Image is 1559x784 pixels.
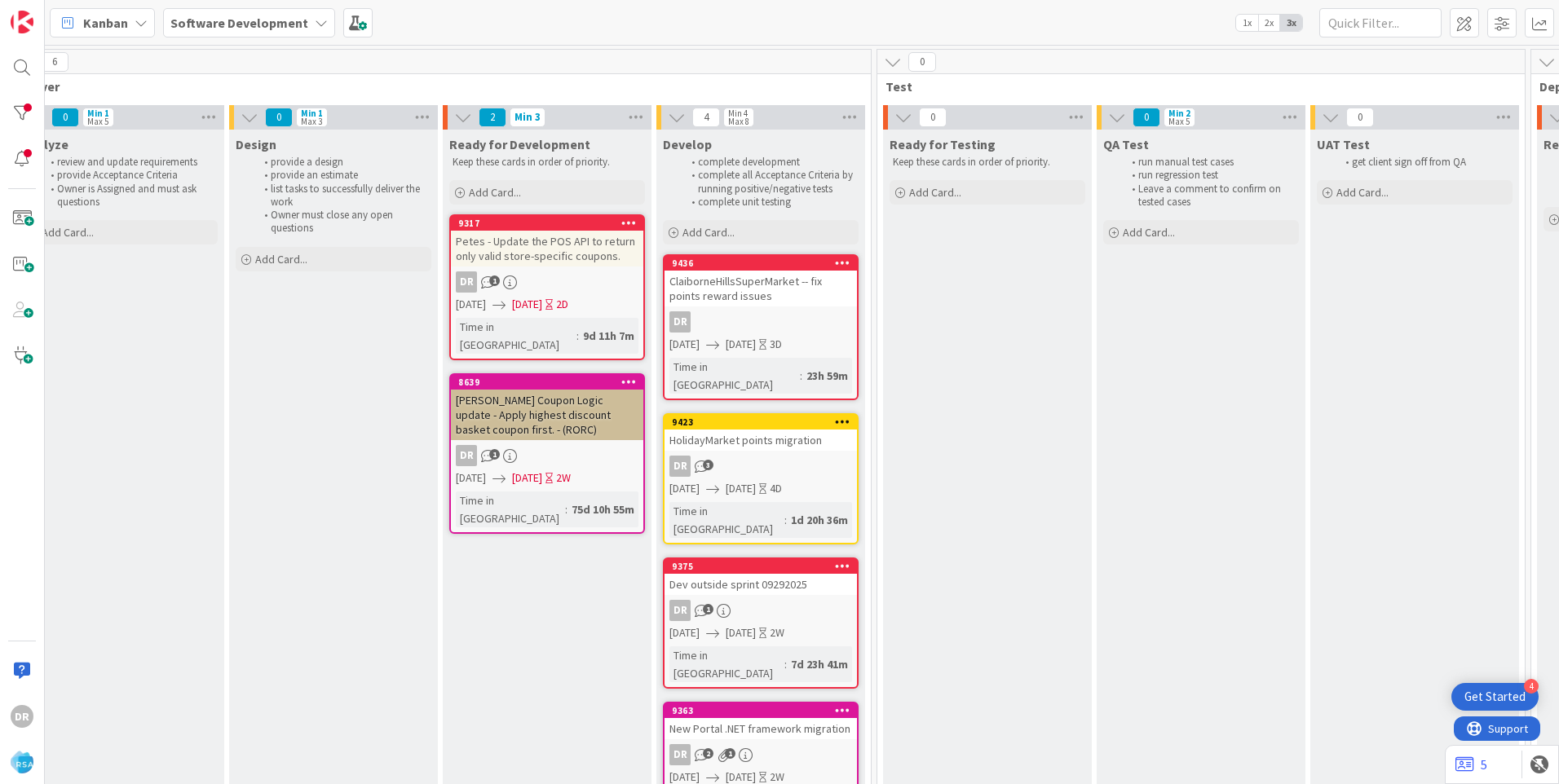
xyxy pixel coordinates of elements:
span: [DATE] [726,480,756,497]
div: 9375Dev outside sprint 09292025 [665,559,857,595]
li: provide an estimate [255,169,429,182]
span: 1 [489,449,500,460]
div: Min 2 [1168,109,1190,117]
span: 2 [703,748,713,759]
div: Max 3 [301,117,322,126]
div: 9436ClaiborneHillsSuperMarket -- fix points reward issues [665,256,857,306]
div: DR [11,705,33,728]
div: Max 8 [728,117,749,126]
span: [DATE] [512,296,542,313]
div: ClaiborneHillsSuperMarket -- fix points reward issues [665,271,857,306]
input: Quick Filter... [1319,8,1442,37]
span: 4 [692,108,720,127]
div: 2D [556,296,568,313]
span: Develop [663,136,712,152]
span: : [800,367,802,385]
span: 3 [703,460,713,470]
span: 0 [908,52,936,72]
span: : [784,511,787,529]
span: Add Card... [255,252,307,266]
div: Min 4 [728,109,748,117]
div: 9317 [458,218,643,229]
div: DR [665,744,857,765]
div: 3D [770,336,782,353]
div: DR [669,456,691,477]
span: Test [885,78,1504,95]
div: 9423 [665,415,857,429]
li: Leave a comment to confirm on tested cases [1123,183,1296,209]
p: Keep these cards in order of priority. [893,156,1082,169]
li: provide a design [255,156,429,169]
div: 9423HolidayMarket points migration [665,415,857,451]
div: 8639[PERSON_NAME] Coupon Logic update - Apply highest discount basket coupon first. - (RORC) [451,375,643,440]
span: [DATE] [669,624,700,641]
div: 9363 [665,703,857,718]
li: provide Acceptance Criteria [42,169,215,182]
span: Support [34,2,74,22]
div: DR [456,271,477,293]
div: Min 1 [87,109,109,117]
div: 9375 [665,559,857,574]
span: [DATE] [456,296,486,313]
div: DR [665,456,857,477]
div: Time in [GEOGRAPHIC_DATA] [456,491,565,527]
div: Min 1 [301,109,323,117]
div: DR [669,311,691,333]
span: [DATE] [726,336,756,353]
div: 8639 [458,377,643,388]
div: Petes - Update the POS API to return only valid store-specific coupons. [451,231,643,266]
div: 9317Petes - Update the POS API to return only valid store-specific coupons. [451,216,643,266]
span: 1x [1236,15,1258,31]
li: get client sign off from QA [1336,156,1510,169]
span: [DATE] [726,624,756,641]
li: complete unit testing [682,196,856,209]
a: 5 [1455,755,1487,774]
div: 7d 23h 41m [787,655,852,673]
span: [DATE] [512,469,542,487]
span: [DATE] [456,469,486,487]
div: DR [665,311,857,333]
span: Ready for Testing [890,136,996,152]
div: 4D [770,480,782,497]
div: DR [665,600,857,621]
div: 2W [770,624,784,641]
div: 2W [556,469,571,487]
div: Time in [GEOGRAPHIC_DATA] [669,646,784,682]
div: Open Get Started checklist, remaining modules: 4 [1451,683,1539,711]
div: 23h 59m [802,367,852,385]
img: Visit kanbanzone.com [11,11,33,33]
li: list tasks to successfully deliver the work [255,183,429,209]
span: Deliver [18,78,850,95]
div: 9363 [672,705,857,716]
div: 75d 10h 55m [568,500,638,518]
span: Add Card... [1336,185,1389,200]
span: : [576,327,579,345]
span: : [565,500,568,518]
span: 2 [479,108,506,127]
div: 8639 [451,375,643,390]
div: 9363New Portal .NET framework migration [665,703,857,739]
div: 9436 [672,258,857,269]
span: 3x [1280,15,1302,31]
b: Software Development [170,15,308,31]
span: Design [236,136,276,152]
div: [PERSON_NAME] Coupon Logic update - Apply highest discount basket coupon first. - (RORC) [451,390,643,440]
div: New Portal .NET framework migration [665,718,857,739]
div: Dev outside sprint 09292025 [665,574,857,595]
div: Max 5 [87,117,108,126]
span: : [784,655,787,673]
div: DR [669,600,691,621]
p: Keep these cards in order of priority. [453,156,642,169]
div: Get Started [1464,689,1526,705]
span: 1 [489,275,500,286]
span: Add Card... [909,185,961,200]
span: 0 [265,108,293,127]
div: 9375 [672,561,857,572]
span: [DATE] [669,336,700,353]
span: Add Card... [1123,225,1175,240]
span: 0 [1133,108,1160,127]
div: DR [456,445,477,466]
span: UAT Test [1317,136,1370,152]
div: 4 [1524,679,1539,694]
span: Ready for Development [449,136,590,152]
